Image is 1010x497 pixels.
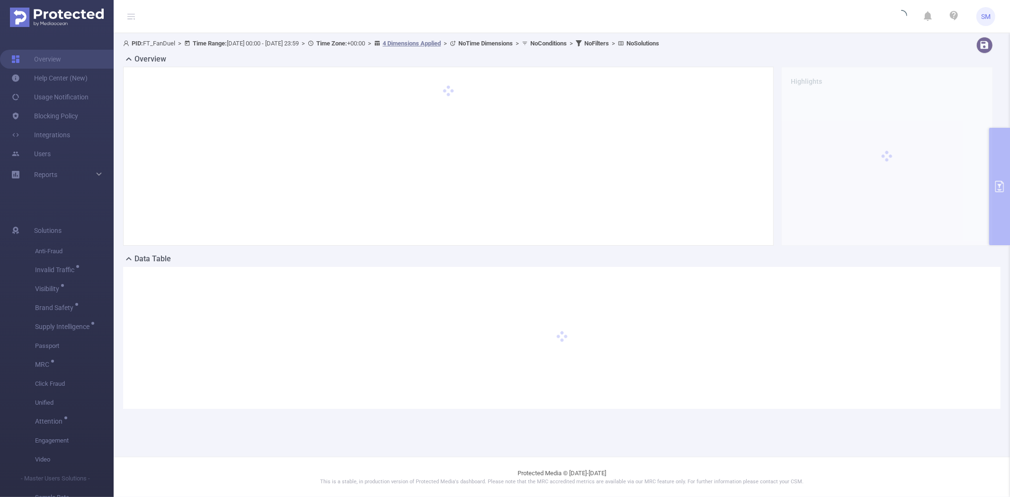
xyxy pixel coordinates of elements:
[11,50,61,69] a: Overview
[35,304,77,311] span: Brand Safety
[316,40,347,47] b: Time Zone:
[365,40,374,47] span: >
[123,40,132,46] i: icon: user
[34,171,57,178] span: Reports
[34,165,57,184] a: Reports
[981,7,991,26] span: SM
[441,40,450,47] span: >
[458,40,513,47] b: No Time Dimensions
[123,40,659,47] span: FT_FanDuel [DATE] 00:00 - [DATE] 23:59 +00:00
[134,53,166,65] h2: Overview
[11,69,88,88] a: Help Center (New)
[299,40,308,47] span: >
[35,323,93,330] span: Supply Intelligence
[10,8,104,27] img: Protected Media
[35,431,114,450] span: Engagement
[175,40,184,47] span: >
[609,40,618,47] span: >
[193,40,227,47] b: Time Range:
[35,374,114,393] span: Click Fraud
[530,40,567,47] b: No Conditions
[35,337,114,355] span: Passport
[132,40,143,47] b: PID:
[35,285,63,292] span: Visibility
[11,144,51,163] a: Users
[34,221,62,240] span: Solutions
[134,253,171,265] h2: Data Table
[11,106,78,125] a: Blocking Policy
[35,361,53,368] span: MRC
[114,457,1010,497] footer: Protected Media © [DATE]-[DATE]
[35,450,114,469] span: Video
[513,40,522,47] span: >
[383,40,441,47] u: 4 Dimensions Applied
[896,10,907,23] i: icon: loading
[35,393,114,412] span: Unified
[35,266,78,273] span: Invalid Traffic
[584,40,609,47] b: No Filters
[626,40,659,47] b: No Solutions
[35,418,66,425] span: Attention
[11,125,70,144] a: Integrations
[137,478,986,486] p: This is a stable, in production version of Protected Media's dashboard. Please note that the MRC ...
[567,40,576,47] span: >
[35,242,114,261] span: Anti-Fraud
[11,88,89,106] a: Usage Notification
